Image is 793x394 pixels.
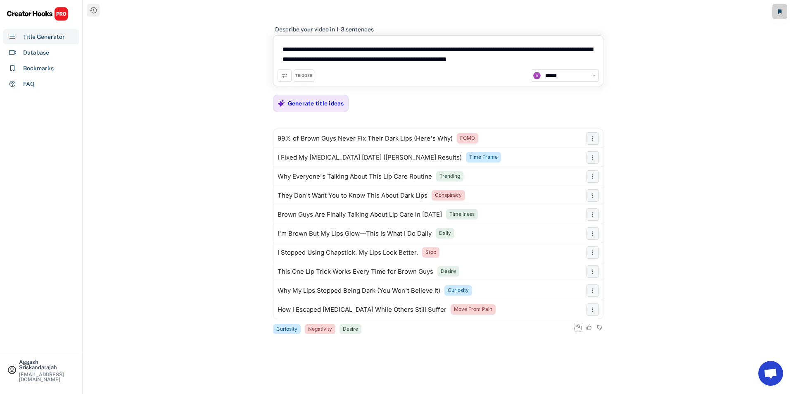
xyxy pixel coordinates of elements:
[469,154,498,161] div: Time Frame
[7,7,69,21] img: CHPRO%20Logo.svg
[454,306,492,313] div: Move From Pain
[425,249,436,256] div: Stop
[23,33,65,41] div: Title Generator
[278,211,442,218] div: Brown Guys Are Finally Talking About Lip Care in [DATE]
[343,326,358,333] div: Desire
[23,80,35,88] div: FAQ
[449,211,475,218] div: Timeliness
[278,192,427,199] div: They Don't Want You to Know This About Dark Lips
[308,326,332,333] div: Negativity
[448,287,469,294] div: Curiosity
[19,359,75,370] div: Aggash Sriskandarajah
[278,287,440,294] div: Why My Lips Stopped Being Dark (You Won't Believe It)
[441,268,456,275] div: Desire
[278,268,433,275] div: This One Lip Trick Works Every Time for Brown Guys
[23,48,49,57] div: Database
[278,306,446,313] div: How I Escaped [MEDICAL_DATA] While Others Still Suffer
[19,372,75,382] div: [EMAIL_ADDRESS][DOMAIN_NAME]
[276,326,297,333] div: Curiosity
[288,100,344,107] div: Generate title ideas
[435,192,462,199] div: Conspiracy
[533,72,541,79] img: unnamed.jpg
[278,135,453,142] div: 99% of Brown Guys Never Fix Their Dark Lips (Here's Why)
[295,73,312,79] div: TRIGGER
[278,173,432,180] div: Why Everyone's Talking About This Lip Care Routine
[278,154,462,161] div: I Fixed My [MEDICAL_DATA] [DATE] ([PERSON_NAME] Results)
[23,64,54,73] div: Bookmarks
[758,361,783,386] a: Open chat
[278,230,432,237] div: I'm Brown But My Lips Glow—This Is What I Do Daily
[275,26,374,33] div: Describe your video in 1-3 sentences
[460,135,475,142] div: FOMO
[278,249,418,256] div: I Stopped Using Chapstick. My Lips Look Better.
[439,230,451,237] div: Daily
[439,173,460,180] div: Trending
